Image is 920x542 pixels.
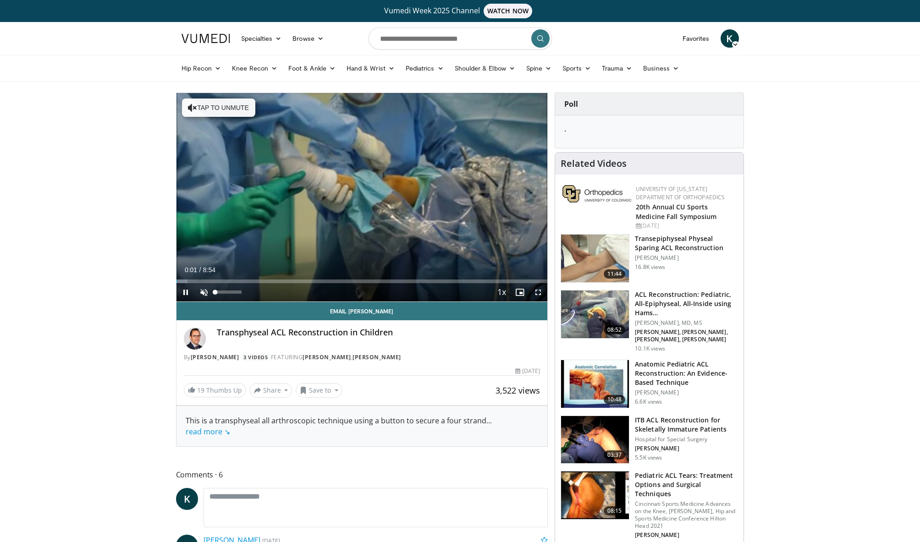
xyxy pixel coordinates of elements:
[176,93,548,302] video-js: Video Player
[203,266,215,274] span: 8:54
[596,59,638,77] a: Trauma
[635,360,738,387] h3: Anatomic Pediatric ACL Reconstruction: An Evidence-Based Technique
[635,531,738,539] p: [PERSON_NAME]
[635,345,665,352] p: 10.1K views
[557,59,596,77] a: Sports
[561,416,629,464] img: ps_17TxehjF1-RaX5hMDoxOmdtO6xlQD_1.150x105_q85_crop-smart_upscale.jpg
[635,445,738,452] p: [PERSON_NAME]
[562,185,631,203] img: 355603a8-37da-49b6-856f-e00d7e9307d3.png.150x105_q85_autocrop_double_scale_upscale_version-0.2.png
[636,222,736,230] div: [DATE]
[561,360,629,408] img: 30e7d7c6-6ff0-4187-ad53-47120f02a606.150x105_q85_crop-smart_upscale.jpg
[635,290,738,318] h3: ACL Reconstruction: Pediatric, All-Epiphyseal, All-Inside using Hams…
[561,234,738,283] a: 11:44 Transepiphyseal Physeal Sparing ACL Reconstruction [PERSON_NAME] 16.8K views
[195,283,213,301] button: Unmute
[287,29,329,48] a: Browse
[184,383,246,397] a: 19 Thumbs Up
[217,328,540,338] h4: Transphyseal ACL Reconstruction in Children
[635,398,662,405] p: 6.6K views
[638,59,684,77] a: Business
[176,488,198,510] a: K
[635,254,738,262] p: [PERSON_NAME]
[636,203,716,221] a: 20th Annual CU Sports Medicine Fall Symposium
[604,450,626,460] span: 03:37
[176,59,227,77] a: Hip Recon
[241,353,271,361] a: 3 Videos
[353,353,401,361] a: [PERSON_NAME]
[197,386,204,394] span: 19
[341,59,400,77] a: Hand & Wrist
[511,283,529,301] button: Enable picture-in-picture mode
[185,266,197,274] span: 0:01
[604,325,626,334] span: 08:52
[176,283,195,301] button: Pause
[635,263,665,271] p: 16.8K views
[250,383,292,398] button: Share
[564,99,578,109] strong: Poll
[449,59,521,77] a: Shoulder & Elbow
[236,29,287,48] a: Specialties
[186,416,492,437] span: ...
[529,283,547,301] button: Fullscreen
[484,4,532,18] span: WATCH NOW
[561,416,738,464] a: 03:37 ITB ACL Reconstruction for Skeletally Immature Patients Hospital for Special Surgery [PERSO...
[176,279,548,283] div: Progress Bar
[182,34,230,43] img: VuMedi Logo
[604,395,626,404] span: 10:48
[496,385,540,396] span: 3,522 views
[561,158,627,169] h4: Related Videos
[677,29,715,48] a: Favorites
[561,290,738,352] a: 08:52 ACL Reconstruction: Pediatric, All-Epiphyseal, All-Inside using Hams… [PERSON_NAME], MD, MS...
[561,360,738,408] a: 10:48 Anatomic Pediatric ACL Reconstruction: An Evidence-Based Technique [PERSON_NAME] 6.6K views
[369,27,552,49] input: Search topics, interventions
[226,59,283,77] a: Knee Recon
[176,302,548,320] a: Email [PERSON_NAME]
[176,469,548,481] span: Comments 6
[183,4,738,18] a: Vumedi Week 2025 ChannelWATCH NOW
[604,506,626,515] span: 08:15
[186,427,230,437] a: read more ↘
[635,389,738,396] p: [PERSON_NAME]
[635,319,738,327] p: [PERSON_NAME], MD, MS
[635,471,738,498] h3: Pediatric ACL Tears: Treatment Options and Surgical Techniques
[182,99,255,117] button: Tap to unmute
[564,125,734,133] h6: .
[184,353,540,361] div: By FEATURING ,
[492,283,511,301] button: Playback Rate
[635,500,738,530] p: Cincinnati Sports Medicine Advances on the Knee, [PERSON_NAME], Hip and Sports Medicine Conferenc...
[303,353,351,361] a: [PERSON_NAME]
[635,234,738,252] h3: Transepiphyseal Physeal Sparing ACL Reconstruction
[721,29,739,48] a: K
[636,185,725,201] a: University of [US_STATE] Department of Orthopaedics
[561,235,629,282] img: 273358_0000_1.png.150x105_q85_crop-smart_upscale.jpg
[184,328,206,350] img: Avatar
[604,269,626,279] span: 11:44
[283,59,341,77] a: Foot & Ankle
[635,416,738,434] h3: ITB ACL Reconstruction for Skeletally Immature Patients
[296,383,342,398] button: Save to
[635,454,662,461] p: 5.5K views
[521,59,557,77] a: Spine
[186,415,539,437] div: This is a transphyseal all arthroscopic technique using a button to secure a four strand
[635,328,738,343] p: [PERSON_NAME], [PERSON_NAME], [PERSON_NAME], [PERSON_NAME]
[400,59,449,77] a: Pediatrics
[561,471,629,519] img: f648e2ab-f2d2-42fc-b93a-b589bfbe84c3.150x105_q85_crop-smart_upscale.jpg
[515,367,540,375] div: [DATE]
[191,353,239,361] a: [PERSON_NAME]
[199,266,201,274] span: /
[561,290,629,338] img: 322778_0000_1.png.150x105_q85_crop-smart_upscale.jpg
[215,290,242,294] div: Volume Level
[635,436,738,443] p: Hospital for Special Surgery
